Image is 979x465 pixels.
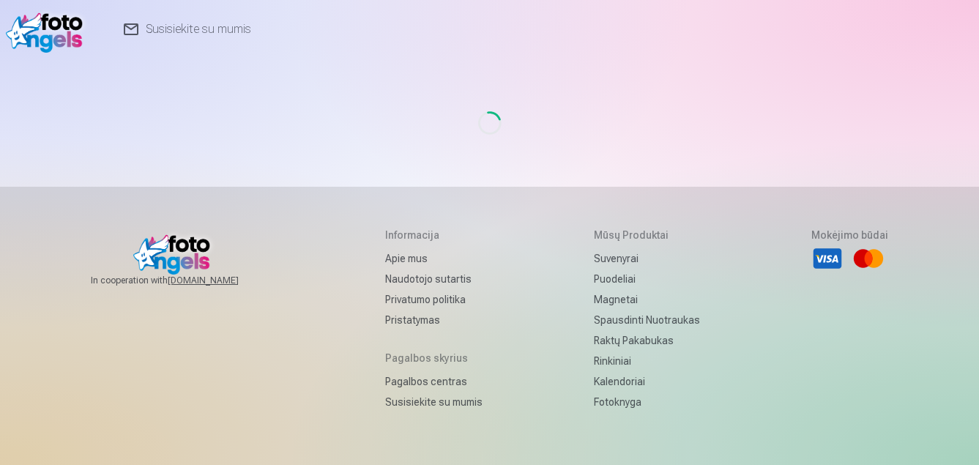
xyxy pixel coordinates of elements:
a: Naudotojo sutartis [385,269,483,289]
a: Suvenyrai [594,248,700,269]
a: Spausdinti nuotraukas [594,310,700,330]
h5: Informacija [385,228,483,242]
a: Susisiekite su mumis [385,392,483,412]
a: Kalendoriai [594,371,700,392]
h5: Mūsų produktai [594,228,700,242]
li: Mastercard [852,242,885,275]
a: Apie mus [385,248,483,269]
a: Magnetai [594,289,700,310]
a: Pagalbos centras [385,371,483,392]
a: Puodeliai [594,269,700,289]
a: Privatumo politika [385,289,483,310]
span: In cooperation with [91,275,274,286]
img: /fa2 [6,6,90,53]
h5: Pagalbos skyrius [385,351,483,365]
a: Raktų pakabukas [594,330,700,351]
a: Rinkiniai [594,351,700,371]
a: Pristatymas [385,310,483,330]
a: [DOMAIN_NAME] [168,275,274,286]
a: Fotoknyga [594,392,700,412]
li: Visa [811,242,844,275]
h5: Mokėjimo būdai [811,228,888,242]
